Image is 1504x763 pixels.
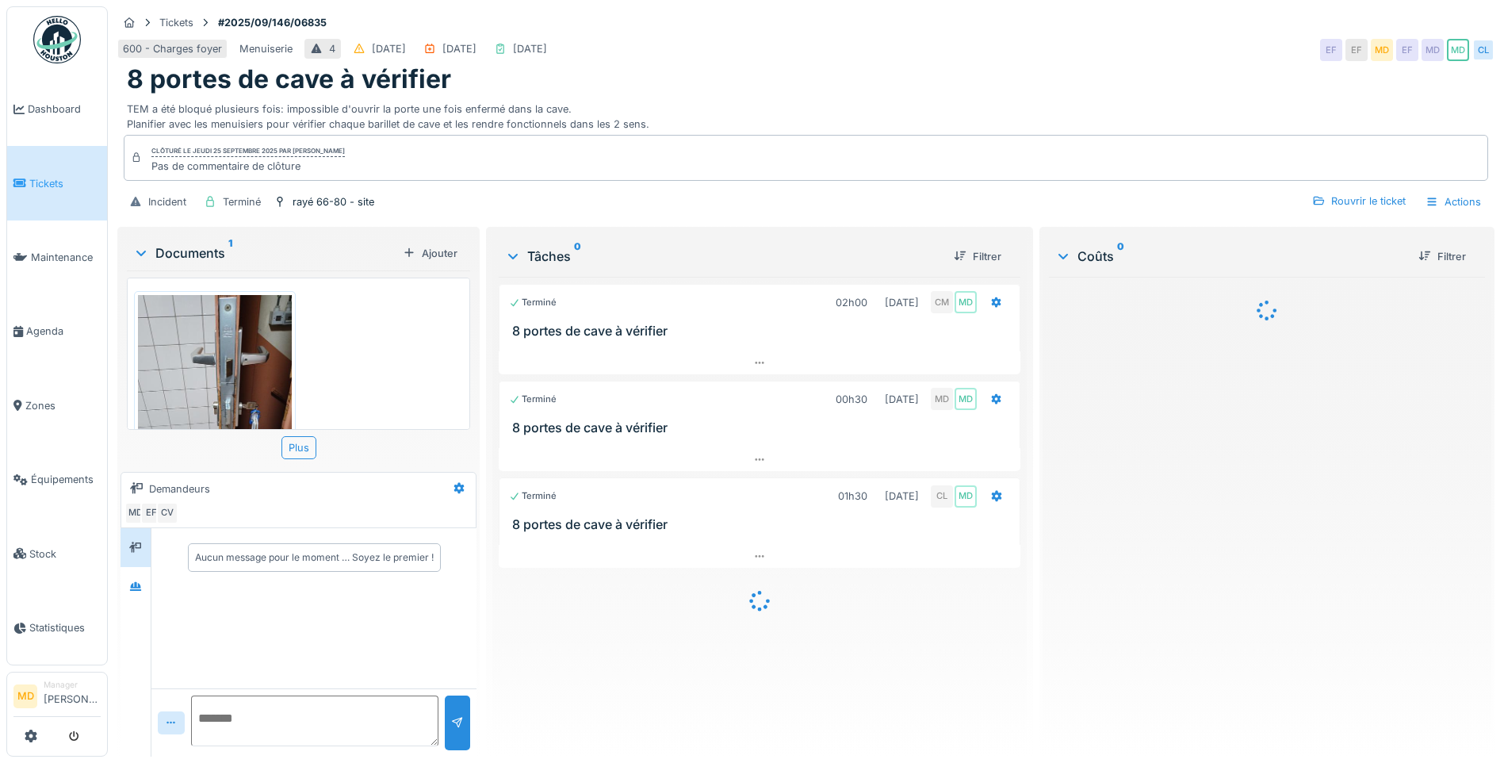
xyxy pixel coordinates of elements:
[223,194,261,209] div: Terminé
[28,102,101,117] span: Dashboard
[1306,190,1412,212] div: Rouvrir le ticket
[955,485,977,508] div: MD
[329,41,335,56] div: 4
[885,489,919,504] div: [DATE]
[212,15,333,30] strong: #2025/09/146/06835
[31,250,101,265] span: Maintenance
[512,517,1013,532] h3: 8 portes de cave à vérifier
[7,443,107,516] a: Équipements
[509,489,557,503] div: Terminé
[123,41,222,56] div: 600 - Charges foyer
[512,420,1013,435] h3: 8 portes de cave à vérifier
[159,15,193,30] div: Tickets
[513,41,547,56] div: [DATE]
[836,295,867,310] div: 02h00
[29,546,101,562] span: Stock
[29,176,101,191] span: Tickets
[396,243,464,264] div: Ajouter
[151,159,345,174] div: Pas de commentaire de clôture
[1055,247,1406,266] div: Coûts
[140,502,163,524] div: EF
[1418,190,1488,213] div: Actions
[931,291,953,313] div: CM
[124,502,147,524] div: MD
[127,95,1485,132] div: TEM a été bloqué plusieurs fois: impossible d'ouvrir la porte une fois enfermé dans la cave. Plan...
[509,393,557,406] div: Terminé
[44,679,101,691] div: Manager
[156,502,178,524] div: CV
[955,291,977,313] div: MD
[1117,247,1124,266] sup: 0
[7,516,107,590] a: Stock
[25,398,101,413] span: Zones
[151,146,345,157] div: Clôturé le jeudi 25 septembre 2025 par [PERSON_NAME]
[838,489,867,504] div: 01h30
[26,324,101,339] span: Agenda
[7,294,107,368] a: Agenda
[31,472,101,487] span: Équipements
[372,41,406,56] div: [DATE]
[44,679,101,713] li: [PERSON_NAME]
[127,64,451,94] h1: 8 portes de cave à vérifier
[505,247,941,266] div: Tâches
[1412,246,1472,267] div: Filtrer
[1472,39,1494,61] div: CL
[885,392,919,407] div: [DATE]
[29,620,101,635] span: Statistiques
[1447,39,1469,61] div: MD
[7,220,107,294] a: Maintenance
[1422,39,1444,61] div: MD
[13,684,37,708] li: MD
[138,295,292,500] img: sbapsg5nbqr1uemctzf0chvnof7z
[7,72,107,146] a: Dashboard
[133,243,396,263] div: Documents
[836,392,867,407] div: 00h30
[885,295,919,310] div: [DATE]
[1371,39,1393,61] div: MD
[13,679,101,717] a: MD Manager[PERSON_NAME]
[947,246,1008,267] div: Filtrer
[931,388,953,410] div: MD
[512,324,1013,339] h3: 8 portes de cave à vérifier
[442,41,476,56] div: [DATE]
[228,243,232,263] sup: 1
[149,481,210,497] div: Demandeurs
[509,296,557,309] div: Terminé
[931,485,953,508] div: CL
[195,550,434,565] div: Aucun message pour le moment … Soyez le premier !
[7,146,107,220] a: Tickets
[955,388,977,410] div: MD
[1396,39,1418,61] div: EF
[293,194,374,209] div: rayé 66-80 - site
[7,591,107,665] a: Statistiques
[281,436,316,459] div: Plus
[574,247,581,266] sup: 0
[33,16,81,63] img: Badge_color-CXgf-gQk.svg
[1320,39,1342,61] div: EF
[148,194,186,209] div: Incident
[239,41,293,56] div: Menuiserie
[7,369,107,443] a: Zones
[1345,39,1368,61] div: EF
